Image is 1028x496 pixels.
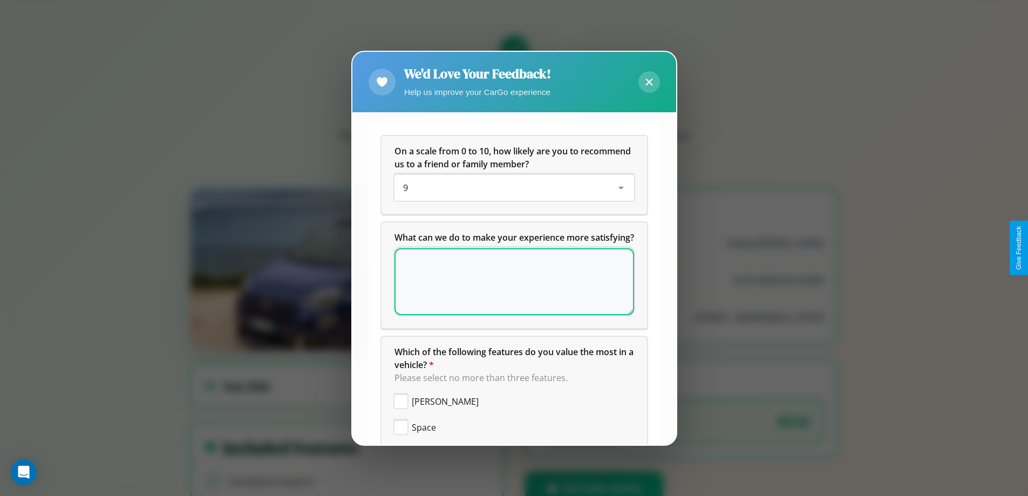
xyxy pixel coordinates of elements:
[394,145,634,171] h5: On a scale from 0 to 10, how likely are you to recommend us to a friend or family member?
[403,182,408,194] span: 9
[394,232,634,243] span: What can we do to make your experience more satisfying?
[412,395,479,408] span: [PERSON_NAME]
[394,346,636,371] span: Which of the following features do you value the most in a vehicle?
[412,421,436,434] span: Space
[1015,226,1023,270] div: Give Feedback
[404,65,551,83] h2: We'd Love Your Feedback!
[404,85,551,99] p: Help us improve your CarGo experience
[11,459,37,485] div: Open Intercom Messenger
[382,136,647,214] div: On a scale from 0 to 10, how likely are you to recommend us to a friend or family member?
[394,372,568,384] span: Please select no more than three features.
[394,145,633,170] span: On a scale from 0 to 10, how likely are you to recommend us to a friend or family member?
[394,175,634,201] div: On a scale from 0 to 10, how likely are you to recommend us to a friend or family member?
